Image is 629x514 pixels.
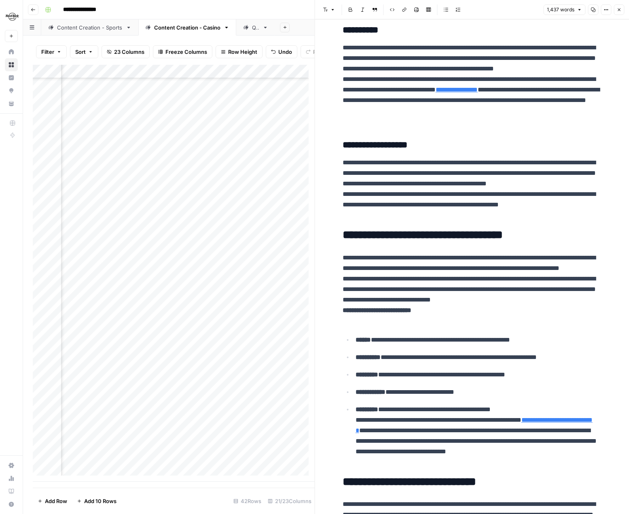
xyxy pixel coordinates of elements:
button: Workspace: Hard Rock Digital [5,6,18,27]
a: Learning Hub [5,485,18,498]
div: Content Creation - Sports [57,23,123,32]
button: Help + Support [5,498,18,511]
a: Insights [5,71,18,84]
div: QA [252,23,259,32]
span: Add Row [45,497,67,505]
span: Row Height [228,48,257,56]
span: Filter [41,48,54,56]
a: Usage [5,472,18,485]
button: Add 10 Rows [72,495,121,508]
button: Undo [266,45,297,58]
div: 21/23 Columns [265,495,315,508]
button: 1,437 words [543,4,585,15]
span: Undo [278,48,292,56]
span: 1,437 words [547,6,574,13]
a: Opportunities [5,84,18,97]
span: Add 10 Rows [84,497,116,505]
button: Filter [36,45,67,58]
span: 23 Columns [114,48,144,56]
a: Content Creation - Casino [138,19,236,36]
div: 42 Rows [230,495,265,508]
span: Sort [75,48,86,56]
button: 23 Columns [102,45,150,58]
button: Freeze Columns [153,45,212,58]
button: Add Row [33,495,72,508]
button: Row Height [216,45,263,58]
div: Content Creation - Casino [154,23,220,32]
a: QA [236,19,275,36]
a: Your Data [5,97,18,110]
img: Hard Rock Digital Logo [5,9,19,24]
button: Redo [301,45,331,58]
a: Settings [5,459,18,472]
span: Freeze Columns [165,48,207,56]
button: Sort [70,45,98,58]
a: Home [5,45,18,58]
a: Content Creation - Sports [41,19,138,36]
a: Browse [5,58,18,71]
